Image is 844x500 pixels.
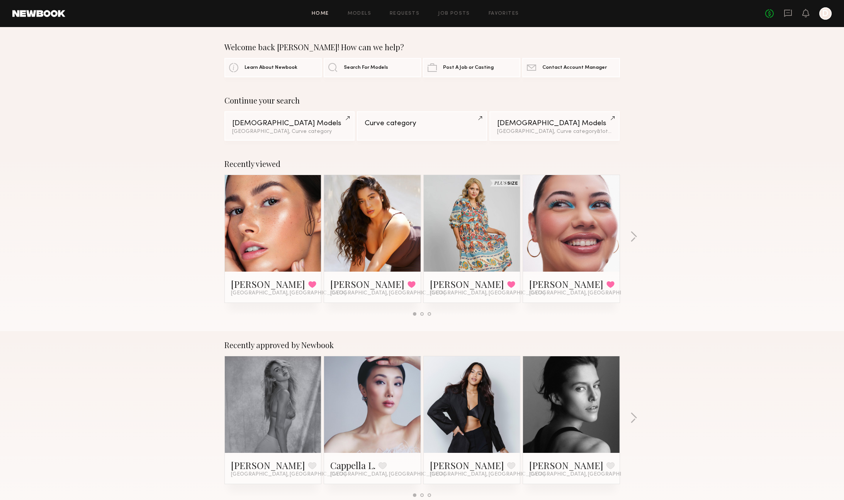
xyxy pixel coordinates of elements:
[542,65,607,70] span: Contact Account Manager
[430,459,504,471] a: [PERSON_NAME]
[423,58,520,77] a: Post A Job or Casting
[489,11,519,16] a: Favorites
[365,120,479,127] div: Curve category
[597,129,630,134] span: & 1 other filter
[231,278,305,290] a: [PERSON_NAME]
[430,278,504,290] a: [PERSON_NAME]
[489,111,620,141] a: [DEMOGRAPHIC_DATA] Models[GEOGRAPHIC_DATA], Curve category&1other filter
[224,340,620,350] div: Recently approved by Newbook
[348,11,371,16] a: Models
[529,471,644,478] span: [GEOGRAPHIC_DATA], [GEOGRAPHIC_DATA]
[224,43,620,52] div: Welcome back [PERSON_NAME]! How can we help?
[330,471,445,478] span: [GEOGRAPHIC_DATA], [GEOGRAPHIC_DATA]
[819,7,832,20] a: D
[324,58,421,77] a: Search For Models
[231,459,305,471] a: [PERSON_NAME]
[232,120,347,127] div: [DEMOGRAPHIC_DATA] Models
[522,58,620,77] a: Contact Account Manager
[224,159,620,168] div: Recently viewed
[232,129,347,134] div: [GEOGRAPHIC_DATA], Curve category
[430,471,545,478] span: [GEOGRAPHIC_DATA], [GEOGRAPHIC_DATA]
[430,290,545,296] span: [GEOGRAPHIC_DATA], [GEOGRAPHIC_DATA]
[231,290,346,296] span: [GEOGRAPHIC_DATA], [GEOGRAPHIC_DATA]
[245,65,297,70] span: Learn About Newbook
[443,65,494,70] span: Post A Job or Casting
[390,11,419,16] a: Requests
[312,11,329,16] a: Home
[438,11,470,16] a: Job Posts
[224,96,620,105] div: Continue your search
[497,129,612,134] div: [GEOGRAPHIC_DATA], Curve category
[529,459,603,471] a: [PERSON_NAME]
[330,278,404,290] a: [PERSON_NAME]
[529,278,603,290] a: [PERSON_NAME]
[497,120,612,127] div: [DEMOGRAPHIC_DATA] Models
[529,290,644,296] span: [GEOGRAPHIC_DATA], [GEOGRAPHIC_DATA]
[344,65,388,70] span: Search For Models
[224,58,322,77] a: Learn About Newbook
[330,290,445,296] span: [GEOGRAPHIC_DATA], [GEOGRAPHIC_DATA]
[231,471,346,478] span: [GEOGRAPHIC_DATA], [GEOGRAPHIC_DATA]
[330,459,375,471] a: Cappella L.
[357,111,487,141] a: Curve category
[224,111,355,141] a: [DEMOGRAPHIC_DATA] Models[GEOGRAPHIC_DATA], Curve category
